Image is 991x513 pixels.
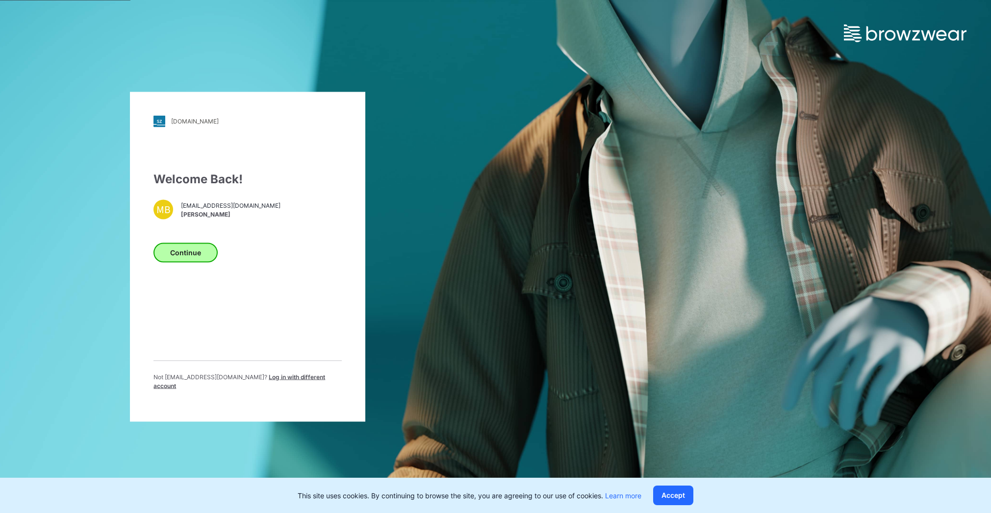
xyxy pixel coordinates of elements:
[298,490,641,501] p: This site uses cookies. By continuing to browse the site, you are agreeing to our use of cookies.
[181,210,280,219] span: [PERSON_NAME]
[171,118,219,125] div: [DOMAIN_NAME]
[153,115,165,127] img: stylezone-logo.562084cfcfab977791bfbf7441f1a819.svg
[153,372,342,390] p: Not [EMAIL_ADDRESS][DOMAIN_NAME] ?
[153,170,342,188] div: Welcome Back!
[844,24,966,42] img: browzwear-logo.e42bd6dac1945053ebaf764b6aa21510.svg
[181,201,280,210] span: [EMAIL_ADDRESS][DOMAIN_NAME]
[653,486,693,505] button: Accept
[153,115,342,127] a: [DOMAIN_NAME]
[153,243,218,262] button: Continue
[153,199,173,219] div: MB
[605,491,641,500] a: Learn more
